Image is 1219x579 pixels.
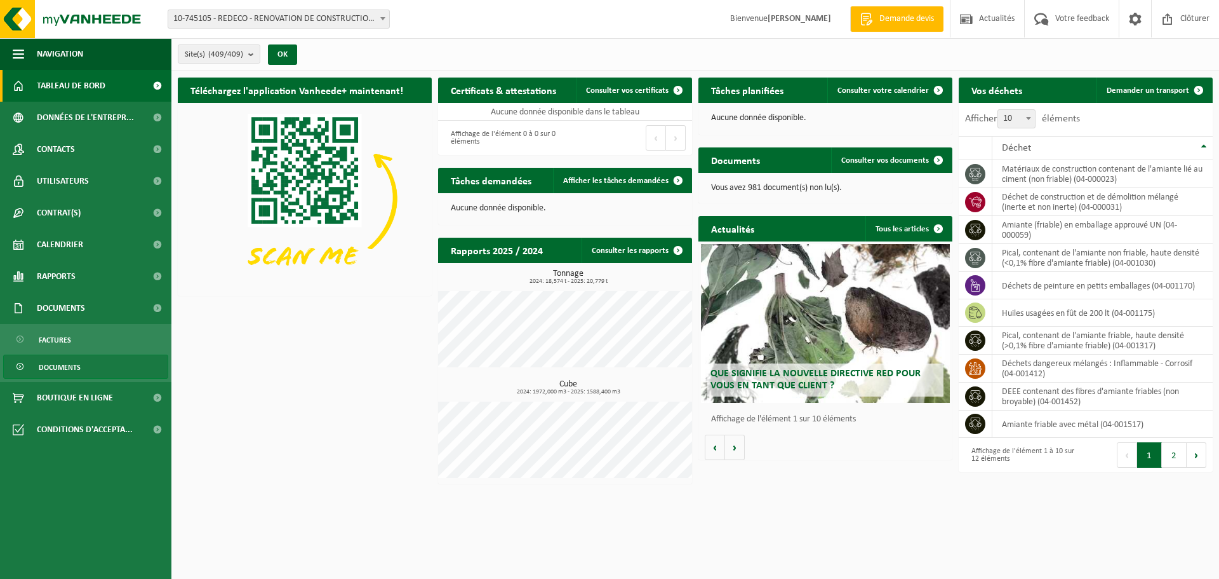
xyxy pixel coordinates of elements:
span: Consulter vos documents [841,156,929,165]
span: Conditions d'accepta... [37,414,133,446]
a: Consulter vos documents [831,147,951,173]
td: amiante friable avec métal (04-001517) [992,411,1213,438]
h2: Documents [698,147,773,172]
span: 2024: 18,574 t - 2025: 20,779 t [444,278,692,285]
button: Site(s)(409/409) [178,44,260,64]
span: 10-745105 - REDECO - RENOVATION DE CONSTRUCTION SRL - CUESMES [168,10,389,28]
span: 10 [998,110,1035,128]
span: Demander un transport [1107,86,1189,95]
span: Contacts [37,133,75,165]
a: Tous les articles [865,216,951,242]
button: Previous [646,125,666,151]
span: Déchet [1002,143,1031,153]
img: Download de VHEPlus App [178,103,432,294]
p: Aucune donnée disponible. [451,204,679,213]
span: Site(s) [185,45,243,64]
span: 2024: 1972,000 m3 - 2025: 1588,400 m3 [444,389,692,395]
a: Demande devis [850,6,943,32]
h2: Tâches planifiées [698,78,796,102]
button: Next [666,125,686,151]
div: Affichage de l'élément 1 à 10 sur 12 éléments [965,441,1079,469]
button: Next [1187,442,1206,468]
button: 2 [1162,442,1187,468]
td: Pical, contenant de l'amiante non friable, haute densité (<0,1% fibre d'amiante friable) (04-001030) [992,244,1213,272]
span: Contrat(s) [37,197,81,229]
h2: Tâches demandées [438,168,544,193]
h2: Actualités [698,216,767,241]
a: Factures [3,327,168,351]
span: Données de l'entrepr... [37,102,134,133]
span: Documents [37,292,85,324]
td: Aucune donnée disponible dans le tableau [438,103,692,121]
button: 1 [1137,442,1162,468]
span: Documents [39,355,81,379]
button: Volgende [725,435,745,460]
h3: Cube [444,380,692,395]
h2: Vos déchets [959,78,1035,102]
td: amiante (friable) en emballage approuvé UN (04-000059) [992,216,1213,244]
count: (409/409) [208,50,243,58]
span: Navigation [37,38,83,70]
p: Vous avez 981 document(s) non lu(s). [711,184,940,193]
strong: [PERSON_NAME] [768,14,831,24]
a: Consulter les rapports [582,238,691,263]
span: Factures [39,328,71,352]
span: Consulter votre calendrier [837,86,929,95]
td: huiles usagées en fût de 200 lt (04-001175) [992,299,1213,327]
h3: Tonnage [444,269,692,285]
td: matériaux de construction contenant de l'amiante lié au ciment (non friable) (04-000023) [992,160,1213,188]
button: Vorige [705,435,725,460]
h2: Téléchargez l'application Vanheede+ maintenant! [178,78,416,102]
a: Demander un transport [1096,78,1211,103]
div: Affichage de l'élément 0 à 0 sur 0 éléments [444,124,559,152]
h2: Rapports 2025 / 2024 [438,238,556,262]
span: Boutique en ligne [37,382,113,414]
span: Que signifie la nouvelle directive RED pour vous en tant que client ? [710,369,921,391]
td: déchets dangereux mélangés : Inflammable - Corrosif (04-001412) [992,355,1213,383]
button: OK [268,44,297,65]
span: Demande devis [876,13,937,25]
span: Afficher les tâches demandées [563,177,669,185]
p: Affichage de l'élément 1 sur 10 éléments [711,415,946,424]
span: Consulter vos certificats [586,86,669,95]
td: Pical, contenant de l'amiante friable, haute densité (>0,1% fibre d'amiante friable) (04-001317) [992,327,1213,355]
a: Documents [3,355,168,379]
span: Rapports [37,261,76,292]
label: Afficher éléments [965,114,1080,124]
td: déchets de peinture en petits emballages (04-001170) [992,272,1213,299]
span: 10 [997,109,1036,128]
p: Aucune donnée disponible. [711,114,940,123]
td: déchet de construction et de démolition mélangé (inerte et non inerte) (04-000031) [992,188,1213,216]
a: Que signifie la nouvelle directive RED pour vous en tant que client ? [701,244,950,403]
span: 10-745105 - REDECO - RENOVATION DE CONSTRUCTION SRL - CUESMES [168,10,390,29]
a: Consulter vos certificats [576,78,691,103]
button: Previous [1117,442,1137,468]
a: Afficher les tâches demandées [553,168,691,193]
span: Tableau de bord [37,70,105,102]
span: Calendrier [37,229,83,261]
td: DEEE contenant des fibres d'amiante friables (non broyable) (04-001452) [992,383,1213,411]
a: Consulter votre calendrier [827,78,951,103]
span: Utilisateurs [37,165,89,197]
h2: Certificats & attestations [438,78,569,102]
